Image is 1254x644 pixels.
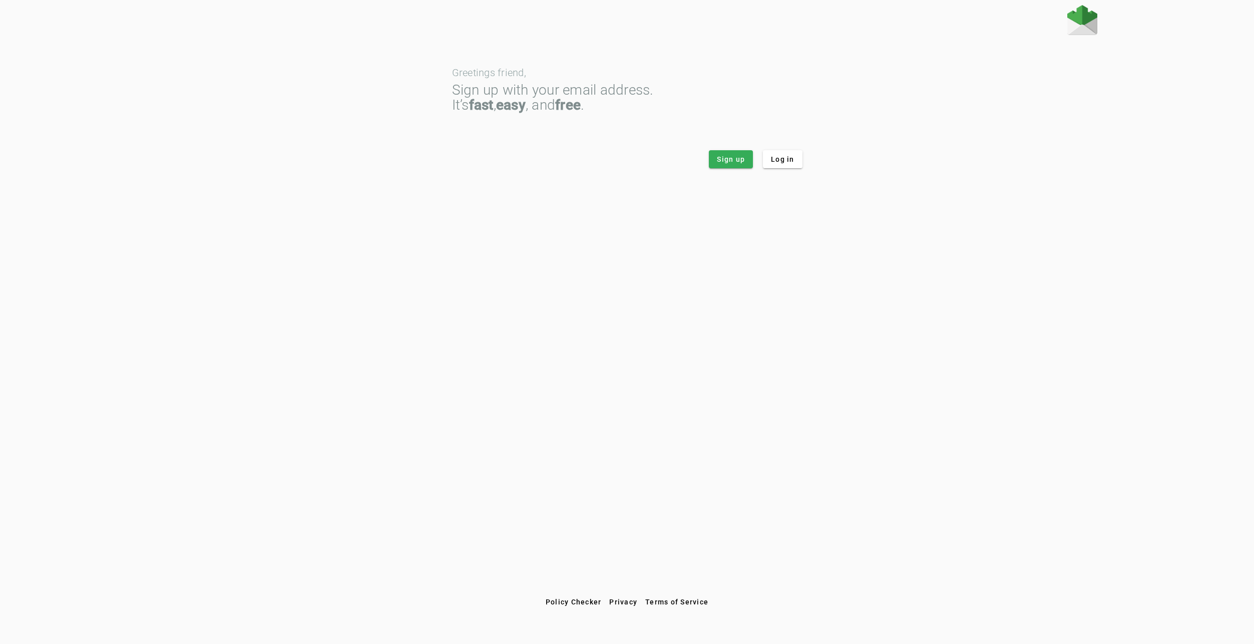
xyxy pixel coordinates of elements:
[609,598,637,606] span: Privacy
[469,97,494,113] strong: fast
[763,150,802,168] button: Log in
[605,593,641,611] button: Privacy
[1067,5,1097,35] img: Fraudmarc Logo
[546,598,602,606] span: Policy Checker
[452,83,802,113] div: Sign up with your email address. It’s , , and .
[717,154,745,164] span: Sign up
[771,154,794,164] span: Log in
[645,598,708,606] span: Terms of Service
[641,593,712,611] button: Terms of Service
[542,593,606,611] button: Policy Checker
[452,68,802,78] div: Greetings friend,
[709,150,753,168] button: Sign up
[496,97,526,113] strong: easy
[555,97,581,113] strong: free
